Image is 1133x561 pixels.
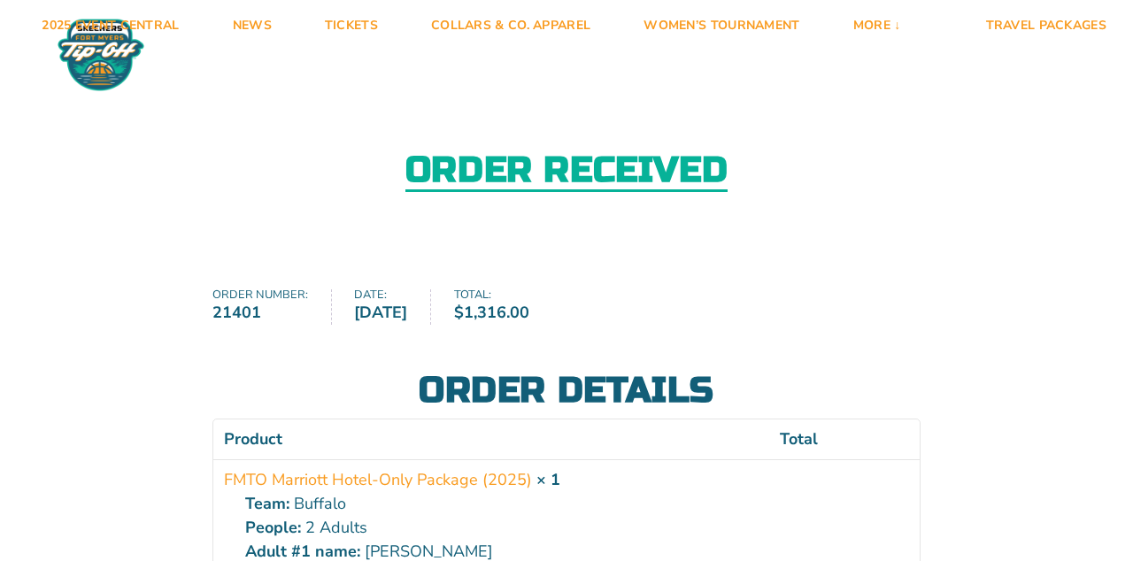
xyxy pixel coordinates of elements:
th: Product [213,419,769,459]
span: $ [454,302,464,323]
p: Buffalo [245,492,759,516]
li: Date: [354,289,431,325]
strong: 21401 [212,301,308,325]
li: Order number: [212,289,332,325]
th: Total [769,419,920,459]
img: Fort Myers Tip-Off [53,18,149,92]
strong: × 1 [536,469,560,490]
strong: [DATE] [354,301,407,325]
h2: Order received [405,152,728,192]
h2: Order details [212,373,921,408]
strong: People: [245,516,301,540]
bdi: 1,316.00 [454,302,529,323]
li: Total: [454,289,552,325]
strong: Team: [245,492,289,516]
p: 2 Adults [245,516,759,540]
a: FMTO Marriott Hotel-Only Package (2025) [224,468,532,492]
